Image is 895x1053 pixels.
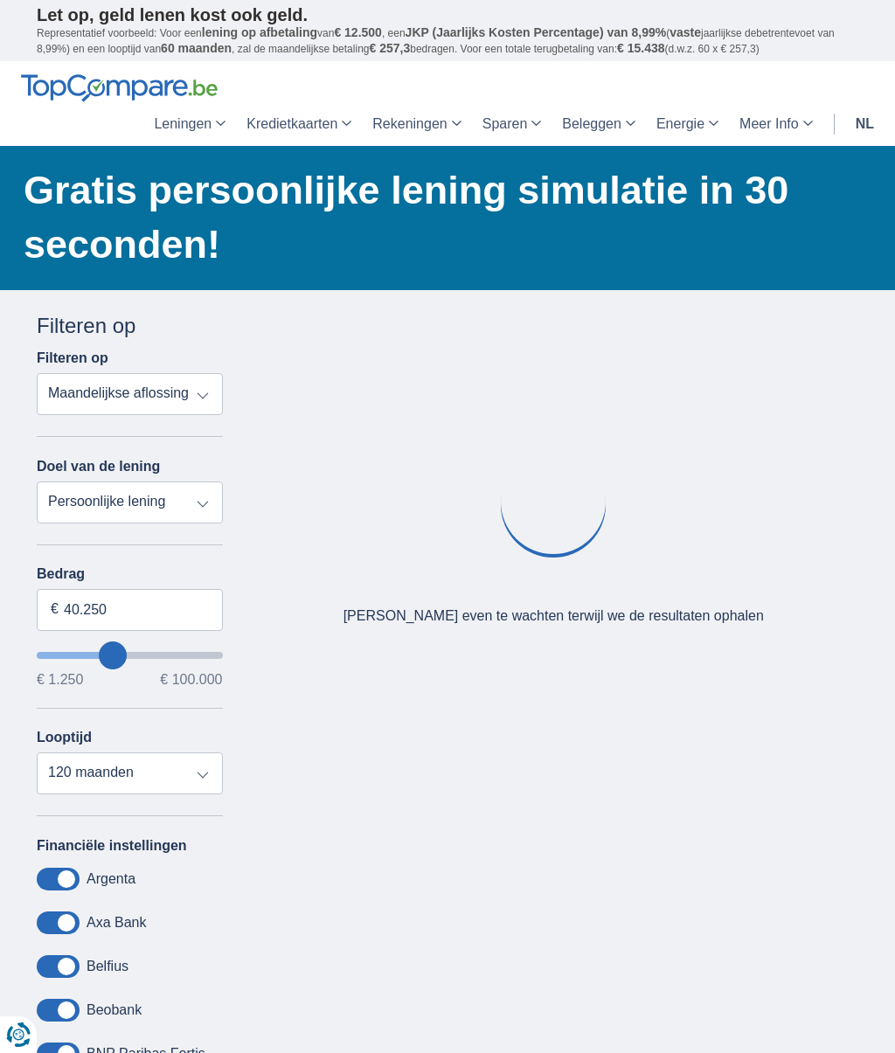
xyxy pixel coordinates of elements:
[37,350,108,366] label: Filteren op
[845,102,885,146] a: nl
[37,311,223,341] div: Filteren op
[202,25,317,39] span: lening op afbetaling
[37,566,223,582] label: Bedrag
[670,25,701,39] span: vaste
[24,163,858,272] h1: Gratis persoonlijke lening simulatie in 30 seconden!
[37,730,92,745] label: Looptijd
[343,606,764,627] div: [PERSON_NAME] even te wachten terwijl we de resultaten ophalen
[646,102,729,146] a: Energie
[37,25,858,57] p: Representatief voorbeeld: Voor een van , een ( jaarlijkse debetrentevoet van 8,99%) en een loopti...
[37,4,858,25] p: Let op, geld lenen kost ook geld.
[161,41,232,55] span: 60 maanden
[369,41,410,55] span: € 257,3
[51,599,59,620] span: €
[37,838,187,854] label: Financiële instellingen
[37,652,223,659] input: wantToBorrow
[87,959,128,974] label: Belfius
[472,102,552,146] a: Sparen
[236,102,362,146] a: Kredietkaarten
[37,673,83,687] span: € 1.250
[87,915,146,931] label: Axa Bank
[552,102,646,146] a: Beleggen
[37,459,160,475] label: Doel van de lening
[160,673,222,687] span: € 100.000
[143,102,236,146] a: Leningen
[87,1002,142,1018] label: Beobank
[334,25,382,39] span: € 12.500
[617,41,665,55] span: € 15.438
[21,74,218,102] img: TopCompare
[87,871,135,887] label: Argenta
[406,25,667,39] span: JKP (Jaarlijks Kosten Percentage) van 8,99%
[729,102,823,146] a: Meer Info
[362,102,471,146] a: Rekeningen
